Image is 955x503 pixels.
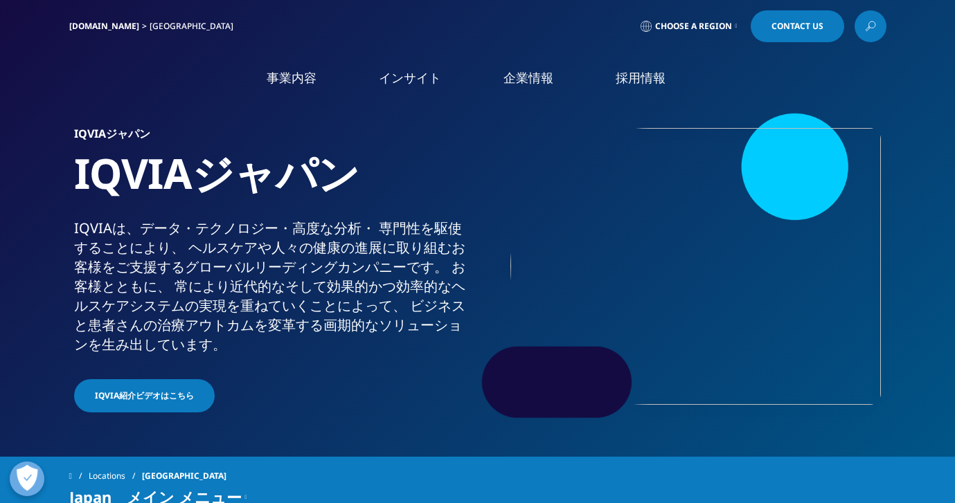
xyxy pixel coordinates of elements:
[379,69,441,86] a: インサイト
[751,10,844,42] a: Contact Us
[503,69,553,86] a: 企業情報
[69,20,139,32] a: [DOMAIN_NAME]
[150,21,239,32] div: [GEOGRAPHIC_DATA]
[267,69,316,86] a: 事業内容
[10,461,44,496] button: 優先設定センターを開く
[771,22,823,30] span: Contact Us
[186,48,886,114] nav: Primary
[74,219,472,354] div: IQVIAは、​データ・​テクノロジー・​高度な​分析・​ 専門性を​駆使する​ことに​より、​ ヘルスケアや​人々の​健康の​進展に​取り組む​お客様を​ご支援​する​グローバル​リーディング...
[655,21,732,32] span: Choose a Region
[142,464,226,488] span: [GEOGRAPHIC_DATA]
[510,128,881,405] img: 873_asian-businesspeople-meeting-in-office.jpg
[74,128,472,147] h6: IQVIAジャパン
[616,69,666,86] a: 採用情報
[74,379,215,412] a: IQVIA紹介ビデオはこちら
[95,390,194,402] span: IQVIA紹介ビデオはこちら
[74,147,472,219] h1: IQVIAジャパン
[89,464,142,488] a: Locations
